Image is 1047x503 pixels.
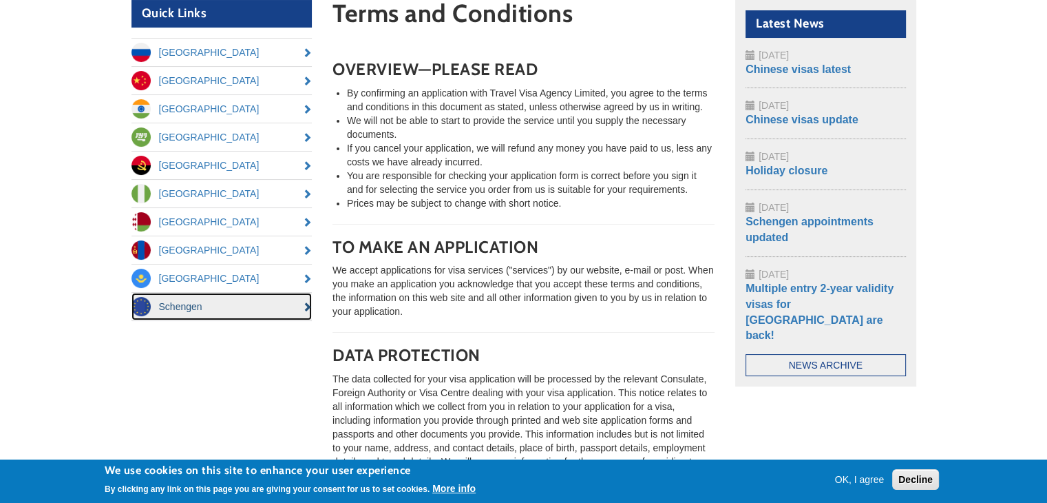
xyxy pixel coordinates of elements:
[347,169,715,196] li: You are responsible for checking your application form is correct before you sign it and for sele...
[829,473,890,486] button: OK, I agree
[131,123,313,151] a: [GEOGRAPHIC_DATA]
[105,484,430,494] p: By clicking any link on this page you are giving your consent for us to set cookies.
[745,165,827,176] a: Holiday closure
[745,283,893,342] a: Multiple entry 2-year validity visas for [GEOGRAPHIC_DATA] are back!
[759,151,789,162] span: [DATE]
[892,469,939,490] button: Decline
[347,141,715,169] li: If you cancel your application, we will refund any money you have paid to us, less any costs we h...
[759,202,789,213] span: [DATE]
[332,238,715,256] h3: TO MAKE AN APPLICATION
[347,86,715,114] li: By confirming an application with Travel Visa Agency Limited, you agree to the terms and conditio...
[745,114,858,125] a: Chinese visas update
[759,100,789,111] span: [DATE]
[332,61,715,79] h3: OVERVIEW—PLEASE READ
[745,354,906,376] a: News Archive
[332,347,715,365] h3: DATA PROTECTION
[347,114,715,141] li: We will not be able to start to provide the service until you supply the necessary documents.
[131,39,313,66] a: [GEOGRAPHIC_DATA]
[131,180,313,207] a: [GEOGRAPHIC_DATA]
[131,265,313,292] a: [GEOGRAPHIC_DATA]
[745,63,851,75] a: Chinese visas latest
[131,152,313,179] a: [GEOGRAPHIC_DATA]
[432,482,476,495] button: More info
[745,10,906,38] h2: Latest News
[131,95,313,123] a: [GEOGRAPHIC_DATA]
[347,196,715,210] li: Prices may be subject to change with short notice.
[131,293,313,320] a: Schengen
[105,463,476,478] h2: We use cookies on this site to enhance your user experience
[131,67,313,94] a: [GEOGRAPHIC_DATA]
[131,236,313,264] a: [GEOGRAPHIC_DATA]
[745,216,874,243] a: Schengen appointments updated
[759,50,789,61] span: [DATE]
[131,208,313,236] a: [GEOGRAPHIC_DATA]
[759,269,789,280] span: [DATE]
[332,263,715,318] p: We accept applications for visa services ("services") by our website, e-mail or post. When you ma...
